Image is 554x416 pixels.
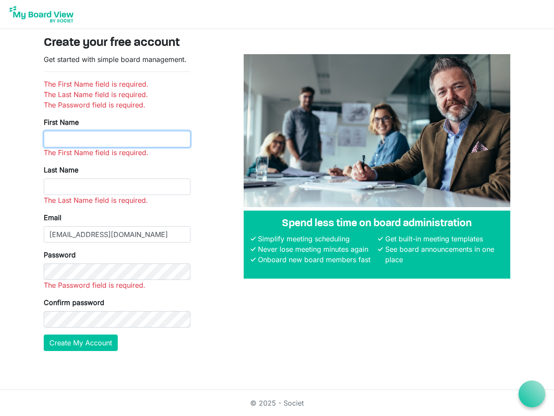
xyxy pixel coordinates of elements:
li: Simplify meeting scheduling [256,234,376,244]
label: Confirm password [44,297,104,308]
span: The Password field is required. [44,281,145,289]
span: Get started with simple board management. [44,55,187,64]
img: A photograph of board members sitting at a table [244,54,510,207]
span: The First Name field is required. [44,148,148,157]
span: The Last Name field is required. [44,196,148,205]
label: Password [44,250,76,260]
li: Onboard new board members fast [256,254,376,265]
li: The Password field is required. [44,100,190,110]
h4: Spend less time on board administration [251,218,503,230]
li: See board announcements in one place [383,244,503,265]
button: Create My Account [44,335,118,351]
li: The First Name field is required. [44,79,190,89]
h3: Create your free account [44,36,510,51]
li: The Last Name field is required. [44,89,190,100]
li: Never lose meeting minutes again [256,244,376,254]
img: My Board View Logo [7,3,76,25]
a: © 2025 - Societ [250,399,304,407]
li: Get built-in meeting templates [383,234,503,244]
label: Email [44,212,61,223]
label: First Name [44,117,79,127]
label: Last Name [44,165,78,175]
